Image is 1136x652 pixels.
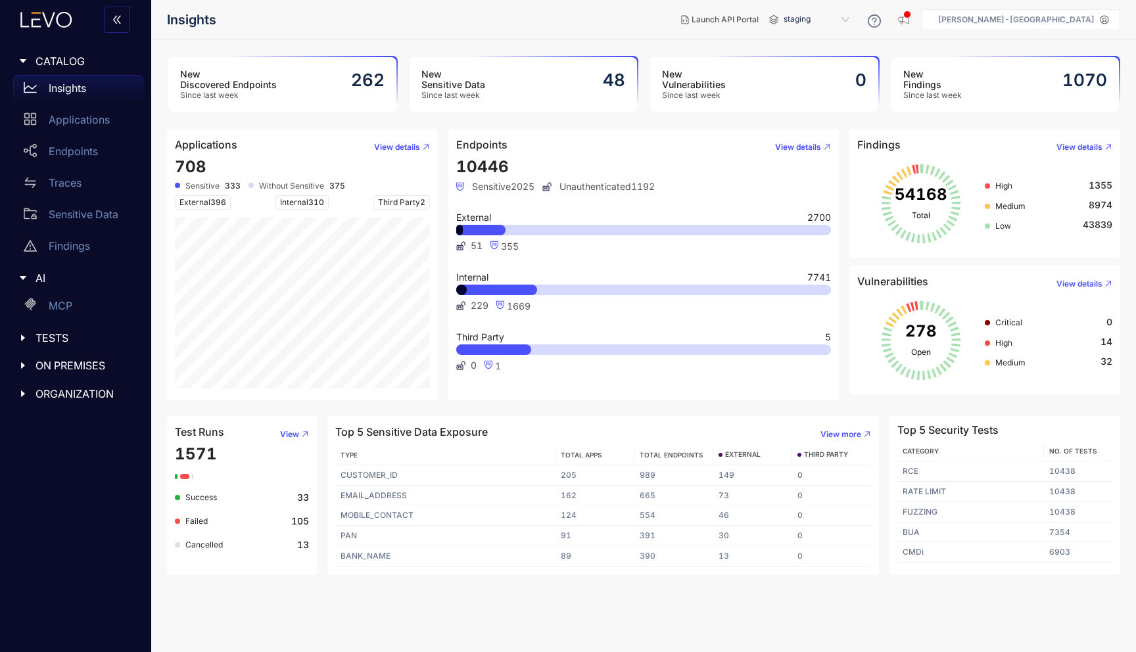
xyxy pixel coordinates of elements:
[820,430,861,439] span: View more
[995,221,1011,231] span: Low
[335,546,556,567] td: BANK_NAME
[13,106,143,138] a: Applications
[471,241,483,251] span: 51
[561,451,602,459] span: TOTAL APPS
[335,486,556,506] td: EMAIL_ADDRESS
[456,157,509,176] span: 10446
[49,177,82,189] p: Traces
[810,424,871,445] button: View more
[471,360,477,371] span: 0
[18,57,28,66] span: caret-right
[175,139,237,151] h4: Applications
[49,145,98,157] p: Endpoints
[1056,279,1102,289] span: View details
[634,505,713,526] td: 554
[35,360,133,371] span: ON PREMISES
[49,300,72,312] p: MCP
[897,482,1044,502] td: RATE LIMIT
[634,546,713,567] td: 390
[185,540,223,549] span: Cancelled
[792,546,871,567] td: 0
[855,70,866,90] h2: 0
[24,176,37,189] span: swap
[456,213,491,222] span: External
[335,505,556,526] td: MOBILE_CONTACT
[995,317,1022,327] span: Critical
[792,526,871,546] td: 0
[857,275,928,287] h4: Vulnerabilities
[671,9,769,30] button: Launch API Portal
[775,143,821,152] span: View details
[335,465,556,486] td: CUSTOMER_ID
[18,273,28,283] span: caret-right
[903,69,962,90] h3: New Findings
[35,388,133,400] span: ORGANIZATION
[13,233,143,264] a: Findings
[8,47,143,75] div: CATALOG
[35,55,133,67] span: CATALOG
[421,91,485,100] span: Since last week
[1083,220,1112,230] span: 43839
[713,546,792,567] td: 13
[175,444,217,463] span: 1571
[1089,180,1112,191] span: 1355
[35,332,133,344] span: TESTS
[903,447,939,455] span: Category
[341,451,358,459] span: TYPE
[903,91,962,100] span: Since last week
[897,502,1044,523] td: FUZZING
[804,451,848,459] span: THIRD PARTY
[556,486,634,506] td: 162
[180,91,277,100] span: Since last week
[897,424,999,436] h4: Top 5 Security Tests
[1100,356,1112,367] span: 32
[104,7,130,33] button: double-left
[175,426,224,438] h4: Test Runs
[713,526,792,546] td: 30
[335,526,556,546] td: PAN
[634,486,713,506] td: 665
[18,389,28,398] span: caret-right
[1089,200,1112,210] span: 8974
[825,333,831,342] span: 5
[185,181,220,191] span: Sensitive
[364,137,430,158] button: View details
[13,138,143,170] a: Endpoints
[556,526,634,546] td: 91
[13,75,143,106] a: Insights
[507,300,531,312] span: 1669
[112,14,122,26] span: double-left
[662,91,726,100] span: Since last week
[297,492,309,503] b: 33
[897,523,1044,543] td: BUA
[556,546,634,567] td: 89
[634,526,713,546] td: 391
[1044,482,1112,502] td: 10438
[713,505,792,526] td: 46
[24,239,37,252] span: warning
[291,516,309,526] b: 105
[857,139,901,151] h4: Findings
[18,361,28,370] span: caret-right
[420,197,425,207] span: 2
[259,181,324,191] span: Without Sensitive
[1044,542,1112,563] td: 6903
[13,201,143,233] a: Sensitive Data
[713,486,792,506] td: 73
[49,82,86,94] p: Insights
[270,424,309,445] button: View
[275,195,329,210] span: Internal
[807,273,831,282] span: 7741
[8,324,143,352] div: TESTS
[175,195,231,210] span: External
[765,137,831,158] button: View details
[995,338,1012,348] span: High
[373,195,430,210] span: Third Party
[335,426,488,438] h4: Top 5 Sensitive Data Exposure
[329,181,345,191] b: 375
[897,542,1044,563] td: CMDi
[456,181,534,192] span: Sensitive 2025
[556,465,634,486] td: 205
[49,114,110,126] p: Applications
[1044,461,1112,482] td: 10438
